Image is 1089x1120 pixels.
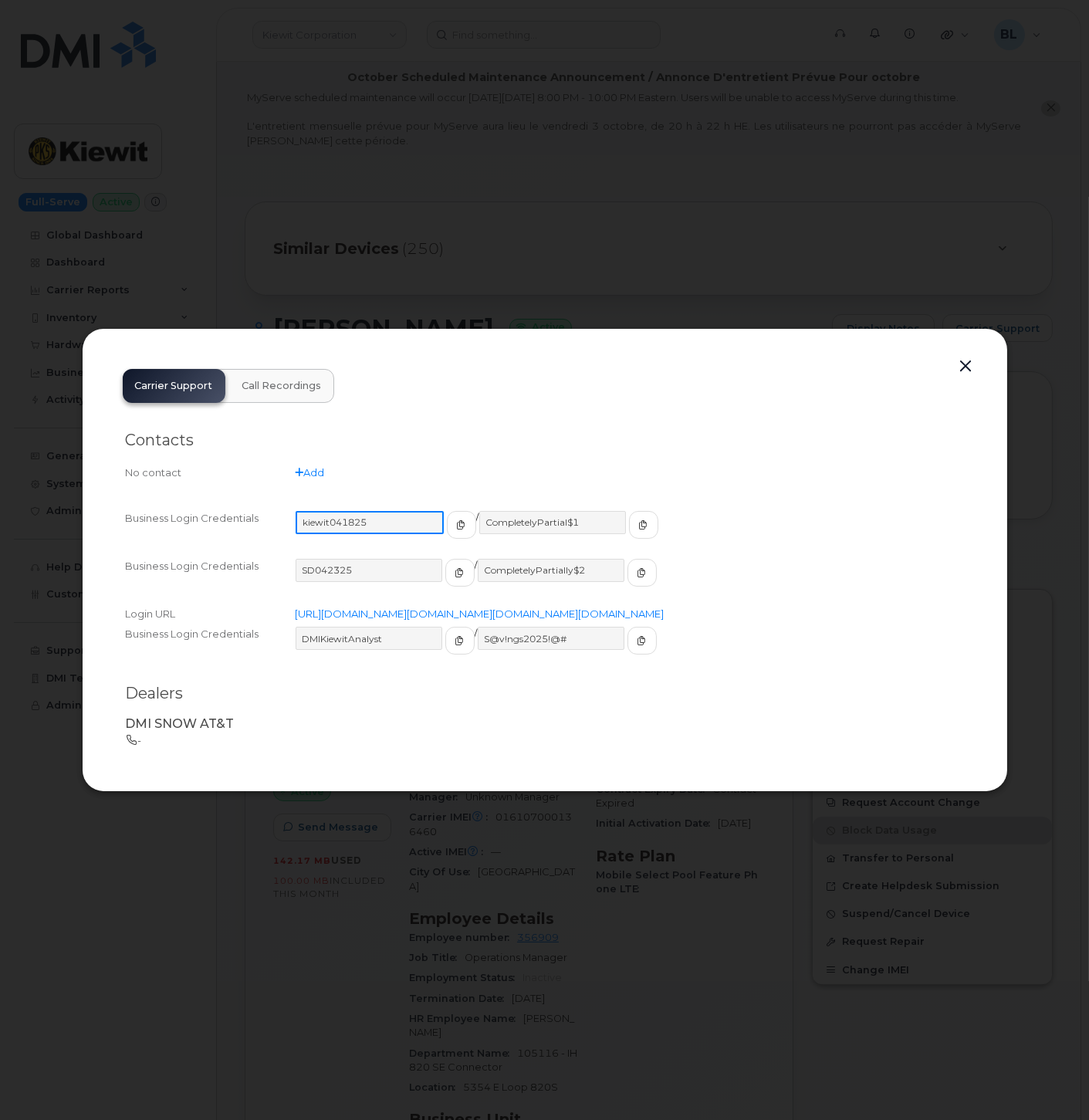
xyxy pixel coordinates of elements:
a: Add [296,466,325,479]
div: / [296,511,964,553]
iframe: Messenger Launcher [1022,1053,1077,1108]
div: / [296,559,964,601]
div: Business Login Credentials [126,559,296,601]
h2: Dealers [126,684,964,703]
a: [URL][DOMAIN_NAME][DOMAIN_NAME][DOMAIN_NAME][DOMAIN_NAME] [296,607,665,620]
div: Business Login Credentials [126,511,296,553]
button: copy to clipboard [445,559,475,587]
button: copy to clipboard [629,511,658,539]
button: copy to clipboard [445,627,475,655]
button: copy to clipboard [627,627,657,655]
button: copy to clipboard [627,559,657,587]
div: / [296,627,964,668]
h2: Contacts [126,431,964,450]
div: No contact [126,465,296,480]
p: DMI SNOW AT&T [126,716,964,733]
button: copy to clipboard [447,511,476,539]
p: - [126,733,964,748]
div: Business Login Credentials [126,627,296,668]
span: Call Recordings [242,380,322,392]
div: Login URL [126,607,296,621]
